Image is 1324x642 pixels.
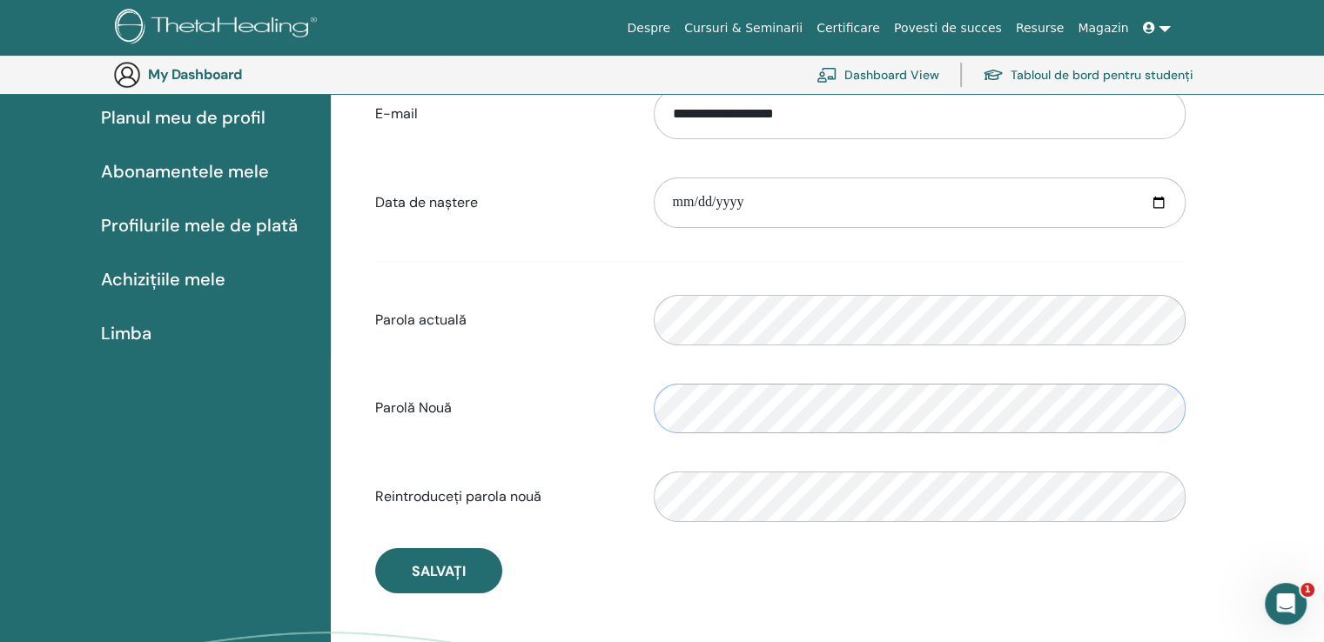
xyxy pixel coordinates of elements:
[362,480,641,513] label: Reintroduceți parola nouă
[1071,12,1135,44] a: Magazin
[817,56,939,94] a: Dashboard View
[983,56,1193,94] a: Tabloul de bord pentru studenți
[1300,583,1314,597] span: 1
[362,391,641,425] label: Parolă Nouă
[412,562,466,580] span: Salvați
[101,266,225,292] span: Achizițiile mele
[983,68,1004,83] img: graduation-cap.svg
[148,66,322,83] h3: My Dashboard
[677,12,810,44] a: Cursuri & Seminarii
[1265,583,1307,625] iframe: Intercom live chat
[362,97,641,130] label: E-mail
[810,12,887,44] a: Certificare
[115,9,323,48] img: logo.png
[101,212,298,238] span: Profilurile mele de plată
[113,61,141,89] img: generic-user-icon.jpg
[101,320,151,346] span: Limba
[620,12,677,44] a: Despre
[101,158,269,184] span: Abonamentele mele
[1009,12,1072,44] a: Resurse
[887,12,1009,44] a: Povesti de succes
[362,186,641,219] label: Data de naștere
[362,304,641,337] label: Parola actuală
[817,67,837,83] img: chalkboard-teacher.svg
[375,548,502,593] button: Salvați
[101,104,265,130] span: Planul meu de profil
